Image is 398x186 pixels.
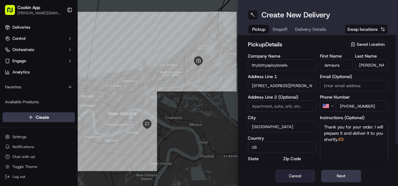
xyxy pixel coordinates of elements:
button: Swap locations [345,24,388,34]
span: Knowledge Base [12,90,48,96]
button: Toggle Theme [2,162,75,171]
span: Control [12,36,25,41]
img: 1736555255976-a54dd68f-1ca7-489b-9aae-adbdc363a1c4 [6,59,17,70]
button: Orchestrate [2,45,75,55]
button: Log out [2,172,75,181]
span: Settings [12,134,26,139]
textarea: Thank you for your order. I will prepare it and deliver it to you shortly.🫶🏾 [320,121,388,168]
label: Email (Optional) [320,74,388,79]
span: Notifications [12,144,34,149]
a: 📗Knowledge Base [4,87,50,99]
div: Available Products [2,97,75,107]
button: Create [2,112,75,122]
button: Settings [2,133,75,141]
label: Address Line 2 (Optional) [248,95,316,99]
span: Engage [12,58,26,64]
span: Saved Location [357,42,385,47]
span: Dropoff [273,26,288,32]
span: API Documentation [59,90,100,96]
label: Last Name [355,54,388,58]
h1: Create New Delivery [261,10,330,20]
div: Start new chat [21,59,102,65]
button: Start new chat [106,61,113,68]
span: Create [36,114,49,120]
label: Country [248,136,316,140]
input: Enter city [248,121,316,132]
button: Saved Location [347,40,388,49]
a: 💻API Documentation [50,87,102,99]
label: Instructions (Optional) [320,115,388,120]
p: Welcome 👋 [6,25,113,35]
input: Enter country [248,142,316,153]
input: Enter first name [320,59,353,71]
button: Engage [2,56,75,66]
span: Analytics [12,69,30,75]
input: Enter address [248,80,316,91]
button: Chat with us! [2,152,75,161]
input: Enter phone number [336,100,388,112]
span: Delivery Details [295,26,326,32]
h2: pickup Details [248,40,343,49]
img: Nash [6,6,19,18]
a: Powered byPylon [44,105,75,110]
span: Orchestrate [12,47,34,53]
span: Deliveries [12,25,30,30]
a: Analytics [2,67,75,77]
button: Cancel [275,170,315,182]
input: Enter email address [320,80,388,91]
button: Cookin App[PERSON_NAME][EMAIL_ADDRESS][DOMAIN_NAME] [2,2,64,17]
label: City [248,115,316,120]
div: 💻 [53,91,58,95]
span: Swap locations [347,26,378,32]
button: Next [321,170,361,182]
div: We're available if you need us! [21,65,79,70]
div: Favorites [2,82,75,92]
span: Log out [12,174,25,179]
button: Cookin App [17,4,40,11]
span: Chat with us! [12,154,35,159]
button: Control [2,34,75,44]
label: Address Line 1 [248,74,316,79]
span: Pylon [62,105,75,110]
label: Company Name [248,54,316,58]
input: Enter company name [248,59,316,71]
label: Zip Code [283,156,316,161]
label: Phone Number [320,95,388,99]
button: Notifications [2,142,75,151]
a: Deliveries [2,22,75,32]
input: Apartment, suite, unit, etc. [248,100,316,112]
input: Enter last name [355,59,388,71]
span: Toggle Theme [12,164,37,169]
div: 📗 [6,91,11,95]
span: Pickup [252,26,265,32]
input: Got a question? Start typing here... [16,40,112,46]
label: State [248,156,281,161]
label: First Name [320,54,353,58]
button: [PERSON_NAME][EMAIL_ADDRESS][DOMAIN_NAME] [17,11,62,16]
